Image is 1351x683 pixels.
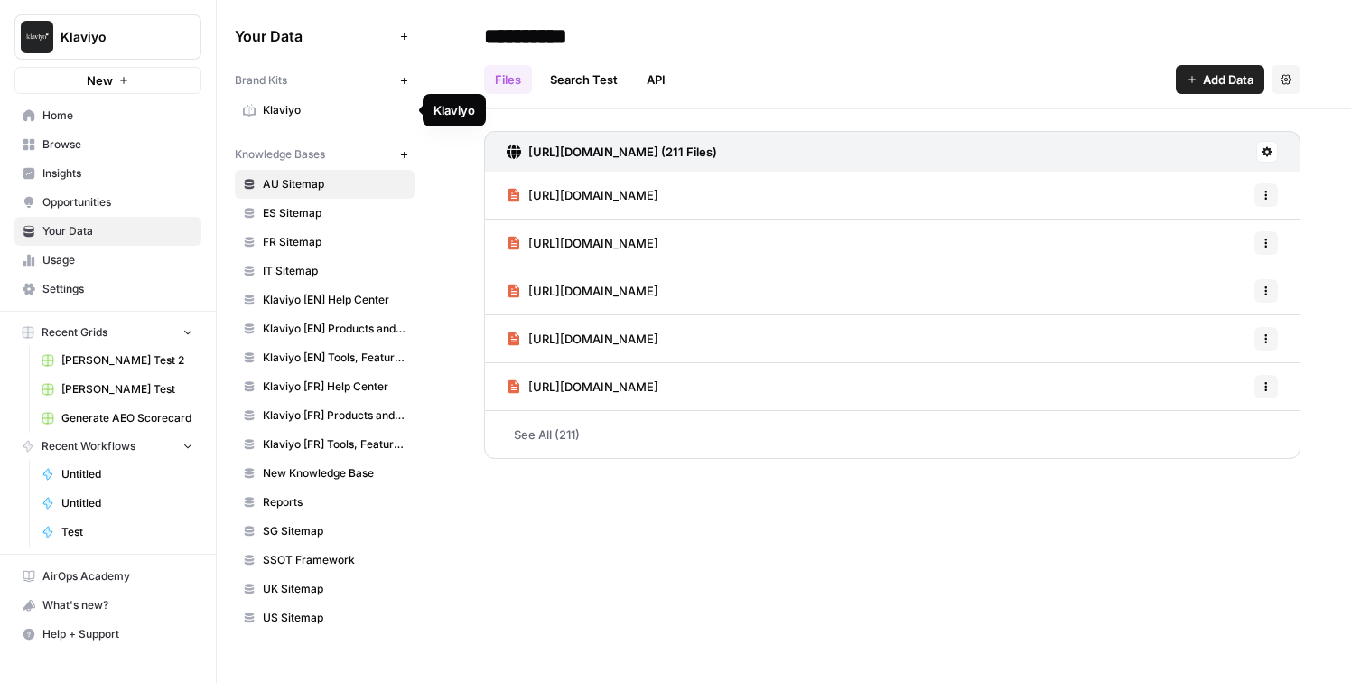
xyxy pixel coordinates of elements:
[61,466,193,482] span: Untitled
[33,518,201,547] a: Test
[235,603,415,632] a: US Sitemap
[263,407,406,424] span: Klaviyo [FR] Products and Solutions
[42,223,193,239] span: Your Data
[21,21,53,53] img: Klaviyo Logo
[42,438,135,454] span: Recent Workflows
[14,591,201,620] button: What's new?
[528,143,717,161] h3: [URL][DOMAIN_NAME] (211 Files)
[61,495,193,511] span: Untitled
[14,433,201,460] button: Recent Workflows
[14,217,201,246] a: Your Data
[507,132,717,172] a: [URL][DOMAIN_NAME] (211 Files)
[263,102,406,118] span: Klaviyo
[235,285,415,314] a: Klaviyo [EN] Help Center
[61,524,193,540] span: Test
[1203,70,1253,89] span: Add Data
[507,315,658,362] a: [URL][DOMAIN_NAME]
[484,65,532,94] a: Files
[15,592,200,619] div: What's new?
[33,404,201,433] a: Generate AEO Scorecard
[235,459,415,488] a: New Knowledge Base
[61,410,193,426] span: Generate AEO Scorecard
[539,65,629,94] a: Search Test
[636,65,676,94] a: API
[14,101,201,130] a: Home
[42,281,193,297] span: Settings
[263,494,406,510] span: Reports
[235,372,415,401] a: Klaviyo [FR] Help Center
[263,465,406,482] span: New Knowledge Base
[42,136,193,153] span: Browse
[235,72,287,89] span: Brand Kits
[528,378,658,396] span: [URL][DOMAIN_NAME]
[42,165,193,182] span: Insights
[263,176,406,192] span: AU Sitemap
[507,267,658,314] a: [URL][DOMAIN_NAME]
[235,257,415,285] a: IT Sitemap
[87,71,113,89] span: New
[42,324,107,341] span: Recent Grids
[263,350,406,366] span: Klaviyo [EN] Tools, Features, Marketing Resources, Glossary, Blogs
[42,626,193,642] span: Help + Support
[263,292,406,308] span: Klaviyo [EN] Help Center
[14,275,201,304] a: Settings
[42,194,193,211] span: Opportunities
[235,430,415,459] a: Klaviyo [FR] Tools, Features, Marketing Resources, Glossary, Blogs
[14,130,201,159] a: Browse
[14,246,201,275] a: Usage
[61,28,170,46] span: Klaviyo
[235,228,415,257] a: FR Sitemap
[61,352,193,369] span: [PERSON_NAME] Test 2
[235,146,325,163] span: Knowledge Bases
[263,523,406,539] span: SG Sitemap
[42,252,193,268] span: Usage
[235,401,415,430] a: Klaviyo [FR] Products and Solutions
[263,234,406,250] span: FR Sitemap
[14,188,201,217] a: Opportunities
[235,314,415,343] a: Klaviyo [EN] Products and Solutions
[507,363,658,410] a: [URL][DOMAIN_NAME]
[528,186,658,204] span: [URL][DOMAIN_NAME]
[263,263,406,279] span: IT Sitemap
[235,546,415,575] a: SSOT Framework
[14,159,201,188] a: Insights
[235,488,415,517] a: Reports
[263,379,406,395] span: Klaviyo [FR] Help Center
[235,575,415,603] a: UK Sitemap
[235,343,415,372] a: Klaviyo [EN] Tools, Features, Marketing Resources, Glossary, Blogs
[263,610,406,626] span: US Sitemap
[528,234,658,252] span: [URL][DOMAIN_NAME]
[263,436,406,453] span: Klaviyo [FR] Tools, Features, Marketing Resources, Glossary, Blogs
[14,67,201,94] button: New
[235,199,415,228] a: ES Sitemap
[14,14,201,60] button: Workspace: Klaviyo
[484,411,1300,458] a: See All (211)
[14,562,201,591] a: AirOps Academy
[263,552,406,568] span: SSOT Framework
[1176,65,1264,94] button: Add Data
[235,96,415,125] a: Klaviyo
[507,172,658,219] a: [URL][DOMAIN_NAME]
[235,25,393,47] span: Your Data
[507,220,658,267] a: [URL][DOMAIN_NAME]
[33,346,201,375] a: [PERSON_NAME] Test 2
[14,319,201,346] button: Recent Grids
[33,489,201,518] a: Untitled
[42,108,193,124] span: Home
[235,170,415,199] a: AU Sitemap
[528,330,658,348] span: [URL][DOMAIN_NAME]
[33,375,201,404] a: [PERSON_NAME] Test
[14,620,201,649] button: Help + Support
[42,568,193,585] span: AirOps Academy
[263,581,406,597] span: UK Sitemap
[528,282,658,300] span: [URL][DOMAIN_NAME]
[235,517,415,546] a: SG Sitemap
[61,381,193,398] span: [PERSON_NAME] Test
[263,205,406,221] span: ES Sitemap
[263,321,406,337] span: Klaviyo [EN] Products and Solutions
[33,460,201,489] a: Untitled
[433,101,475,119] div: Klaviyo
